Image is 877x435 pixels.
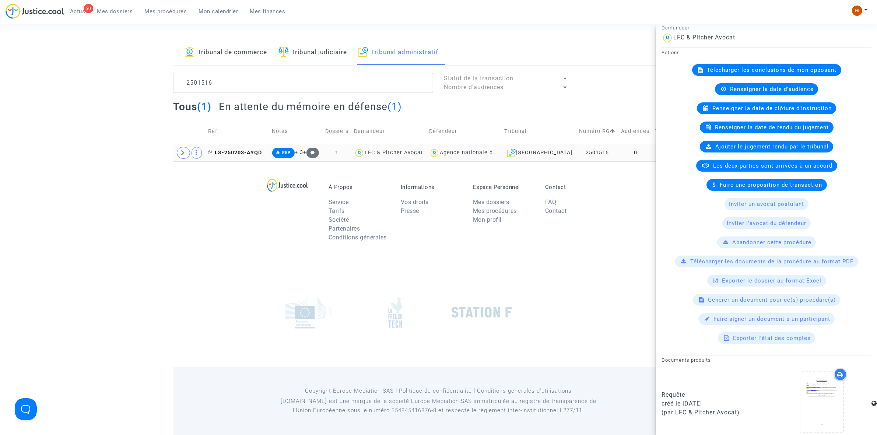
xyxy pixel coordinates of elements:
span: + [303,149,319,155]
div: 50 [84,4,93,13]
a: FAQ [545,199,557,206]
img: icon-banque.svg [185,47,195,57]
td: Transaction [653,118,691,144]
span: Inviter un avocat postulant [729,201,804,207]
img: icon-user.svg [662,32,673,44]
img: fc99b196863ffcca57bb8fe2645aafd9 [852,6,862,16]
img: europe_commision.png [285,297,331,329]
span: Renseigner la date de rendu du jugement [715,124,829,131]
a: Mes dossiers [473,199,509,206]
td: Numéro RG [576,118,618,144]
span: Mes dossiers [97,8,133,15]
span: Faire signer un document à un participant [713,316,830,322]
div: [GEOGRAPHIC_DATA] [504,148,574,157]
a: 50Actus [64,6,91,17]
h2: En attente du mémoire en défense [219,100,402,113]
div: LFC & Pitcher Avocat [365,150,423,156]
a: Presse [401,207,419,214]
span: (1) [197,101,212,113]
div: Requête [662,390,761,399]
a: Tribunal judiciaire [278,40,347,65]
p: Copyright Europe Mediation SAS l Politique de confidentialité l Conditions générales d’utilisa... [271,386,606,396]
p: [DOMAIN_NAME] est une marque de la société Europe Mediation SAS immatriculée au registre de tr... [271,397,606,415]
span: Mes procédures [145,8,187,15]
a: Tribunal de commerce [185,40,267,65]
small: Documents produits [662,357,711,363]
span: Exporter l'état des comptes [733,335,811,341]
td: Défendeur [427,118,502,144]
span: LS-250203-AYQD [208,150,262,156]
a: Mes finances [244,6,291,17]
p: Espace Personnel [473,184,534,190]
a: Contact [545,207,567,214]
h2: Tous [173,100,212,113]
a: Mes procédures [139,6,193,17]
a: Service [329,199,349,206]
a: Mon calendrier [193,6,244,17]
a: Société [329,216,349,223]
td: Demandeur [351,118,427,144]
td: Notes [270,118,323,144]
span: Inviter l'avocat du défendeur [727,220,806,227]
img: icon-archive.svg [507,148,516,157]
span: (1) [387,101,402,113]
div: (par LFC & Pitcher Avocat) [662,408,761,417]
span: Générer un document pour ce(s) procédure(s) [708,297,836,303]
td: Dossiers [322,118,351,144]
span: Renseigner la date de clôture d'instruction [712,105,832,112]
a: Conditions générales [329,234,387,241]
span: Actus [70,8,85,15]
small: Actions [662,50,680,55]
img: icon-user.svg [354,148,365,158]
span: Nombre d'audiences [444,84,504,91]
a: Mes procédures [473,207,517,214]
a: Tribunal administratif [358,40,439,65]
span: Abandonner cette procédure [732,239,811,246]
span: Mon calendrier [199,8,238,15]
img: icon-faciliter-sm.svg [278,47,289,57]
td: Tribunal [502,118,576,144]
img: icon-archive.svg [358,47,368,57]
span: Télécharger les conclusions de mon opposant [707,67,837,73]
img: stationf.png [452,307,512,318]
td: Réf. [206,118,269,144]
img: jc-logo.svg [6,4,64,19]
a: Partenaires [329,225,360,232]
small: Demandeur [662,25,690,31]
span: Renseigner la date d'audience [730,86,814,92]
span: + 3 [295,149,303,155]
td: 0 [618,144,653,161]
span: REP [282,150,291,155]
a: Tarifs [329,207,345,214]
a: Mes dossiers [91,6,139,17]
span: Télécharger les documents de la procédure au format PDF [691,258,854,265]
span: Ajouter le jugement rendu par le tribunal [715,143,829,150]
img: icon-user.svg [429,148,440,158]
span: Les deux parties sont arrivées à un accord [713,162,833,169]
span: Mes finances [250,8,285,15]
p: Contact [545,184,606,190]
td: 1 [322,144,351,161]
td: 2501516 [576,144,618,161]
div: LFC & Pitcher Avocat [673,34,735,41]
a: Mon profil [473,216,502,223]
p: À Propos [329,184,390,190]
td: Audiences [618,118,653,144]
img: french_tech.png [388,297,402,328]
div: créé le [DATE] [662,399,761,408]
span: Exporter le dossier au format Excel [722,277,822,284]
div: Agence nationale de l'habitat [440,150,521,156]
p: Informations [401,184,462,190]
span: Faire une proposition de transaction [720,182,822,188]
iframe: Help Scout Beacon - Open [15,398,37,420]
a: Vos droits [401,199,429,206]
img: logo-lg.svg [267,179,308,192]
span: Statut de la transaction [444,75,514,82]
